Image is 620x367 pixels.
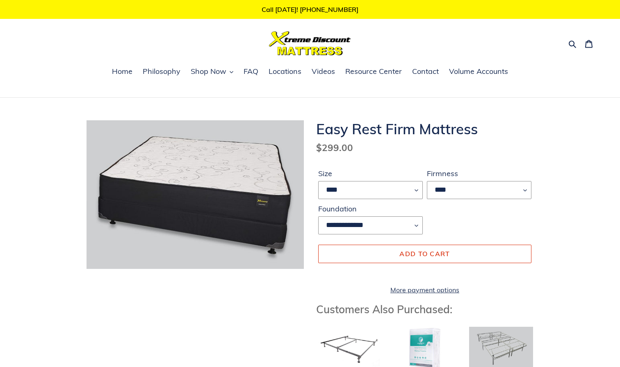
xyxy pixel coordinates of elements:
span: Philosophy [143,67,180,76]
h3: Customers Also Purchased: [316,303,533,316]
h1: Easy Rest Firm Mattress [316,120,533,138]
span: Shop Now [191,67,226,76]
a: Volume Accounts [445,66,512,78]
button: Shop Now [187,66,237,78]
label: Firmness [427,168,531,179]
span: Volume Accounts [449,67,508,76]
a: Resource Center [341,66,406,78]
img: Xtreme Discount Mattress [269,31,351,55]
a: More payment options [318,285,531,295]
span: Contact [412,67,439,76]
span: Home [112,67,132,76]
a: Philosophy [139,66,185,78]
a: FAQ [239,66,262,78]
span: Resource Center [345,67,402,76]
label: Size [318,168,423,179]
a: Contact [408,66,443,78]
span: Videos [312,67,335,76]
span: Locations [269,67,301,76]
button: Add to cart [318,245,531,263]
label: Foundation [318,203,423,214]
a: Home [108,66,137,78]
span: $299.00 [316,142,353,154]
a: Videos [308,66,339,78]
span: Add to cart [399,250,450,258]
span: FAQ [244,67,258,76]
a: Locations [264,66,305,78]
